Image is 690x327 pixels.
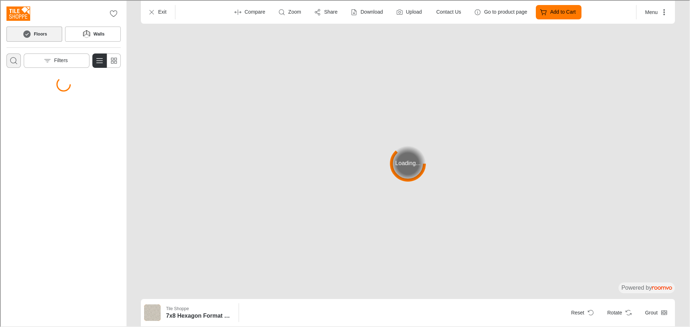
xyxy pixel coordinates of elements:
button: Enter compare mode [229,4,270,19]
button: Go to product page [469,4,532,19]
button: Show details for 7x8 Hexagon Format Beige Porcelain Matte Tile [163,303,235,321]
p: Contact Us [436,8,460,15]
h6: Walls [93,30,104,37]
button: Switch to simple view [106,53,120,67]
p: Add to Cart [549,8,575,15]
button: Open search box [6,53,20,67]
button: Contact Us [430,4,466,19]
label: Upload [405,8,421,15]
h6: 7x8 Hexagon Format Beige Porcelain Matte Tile [165,311,233,319]
button: Share [309,4,342,19]
button: Walls [64,26,120,41]
button: Rotate Surface [601,305,636,319]
p: Zoom [287,8,300,15]
div: Loading... [389,145,425,181]
button: Exit [143,4,171,19]
button: No favorites [106,6,120,20]
div: Product List Mode Selector [92,53,120,67]
button: Zoom room image [273,4,306,19]
button: Reset product [565,305,598,319]
div: The visualizer is powered by Roomvo. [621,283,671,291]
img: 7x8 Hexagon Format Beige Porcelain Matte Tile [143,304,160,320]
p: Go to product page [483,8,526,15]
button: Add to Cart [535,4,581,19]
button: More actions [639,4,671,19]
p: Share [323,8,337,15]
button: Open groove dropdown [639,305,671,319]
button: Open the filters menu [23,53,89,67]
img: roomvo_wordmark.svg [651,286,671,289]
h6: Floors [33,30,46,37]
img: Logo representing Tile Shoppe. [6,6,29,20]
button: Switch to detail view [92,53,106,67]
button: Upload a picture of your room [391,4,427,19]
button: Download [345,4,388,19]
p: Compare [244,8,264,15]
button: Floors [6,26,61,41]
p: Powered by [621,283,671,291]
p: Tile Shoppe [165,305,188,311]
p: Exit [157,8,166,15]
p: Filters [53,56,67,64]
p: Download [360,8,382,15]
